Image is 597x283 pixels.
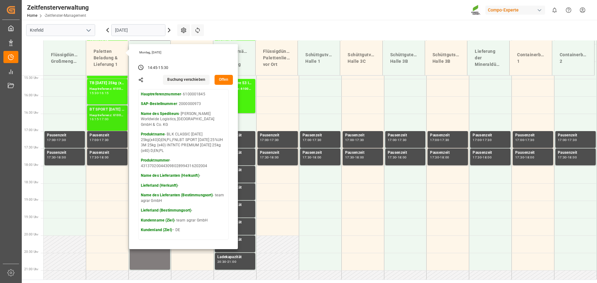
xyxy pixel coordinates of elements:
[303,150,322,155] font: Pausenzeit
[567,138,568,142] font: -
[485,4,548,16] button: Compo-Experte
[141,193,224,203] font: - team agrar GmbH
[90,107,279,112] font: BT SPORT [DATE] 25%UH 3M 25kg (x40) INTKGA 0-0-28 25kg (x40) INTFLO T CLUB [DATE] 25kg (x40) INT
[440,155,449,159] font: 18:00
[24,267,38,271] font: 21:00 Uhr
[47,138,56,142] font: 17:00
[177,102,201,106] font: : 2000000973
[260,150,280,155] font: Pausenzeit
[430,150,450,155] font: Pausenzeit
[99,117,109,121] font: 17:00
[56,138,57,142] font: -
[47,155,56,159] font: 17:30
[398,138,407,142] font: 17:30
[348,52,391,64] font: Schüttgutverladung Halle 3C
[440,138,449,142] font: 17:30
[141,112,215,127] font: - [PERSON_NAME] Worldwide Logistics, [GEOGRAPHIC_DATA] GmbH & Co. KG
[27,4,89,11] font: Zeitfensterverwaltung
[354,155,355,159] font: -
[473,155,482,159] font: 17:30
[388,138,397,142] font: 17:00
[167,77,205,82] font: Buchung verschieben
[141,183,178,188] font: Lieferland (Herkunft)
[303,133,322,137] font: Pausenzeit
[482,155,483,159] font: -
[163,75,210,85] button: Buchung verschieben
[345,150,365,155] font: Pausenzeit
[525,155,534,159] font: 18:00
[217,185,242,189] font: Ladekapazität
[90,117,99,121] font: 16:15
[269,155,270,159] font: -
[90,138,99,142] font: 17:00
[90,81,134,85] font: TB [DATE] 25kg (x40) INT
[439,138,440,142] font: -
[217,133,242,137] font: Ladekapazität
[24,233,38,236] font: 20:00 Uhr
[488,7,519,12] font: Compo-Experte
[158,66,168,70] font: 15:30
[303,155,312,159] font: 17:30
[24,111,38,114] font: 16:30 Uhr
[84,25,93,35] button: Menü öffnen
[388,150,407,155] font: Pausenzeit
[141,208,192,212] font: Lieferland (Bestimmungsort)
[567,155,568,159] font: -
[388,155,397,159] font: 17:30
[90,133,109,137] font: Pausenzeit
[515,138,524,142] font: 17:00
[141,193,213,197] font: Name des Lieferanten (Bestimmungsort)
[558,150,577,155] font: Pausenzeit
[312,138,312,142] font: -
[217,255,242,259] font: Ladekapazität
[303,138,312,142] font: 17:00
[217,220,242,224] font: Ladekapazität
[99,138,109,142] font: 17:30
[99,155,99,159] font: -
[26,24,95,36] input: Zum Suchen/Auswählen eingeben
[260,155,269,159] font: 17:30
[141,132,165,136] font: Produktname
[558,155,567,159] font: 17:30
[139,51,162,54] font: Montag, [DATE]
[345,155,354,159] font: 17:30
[430,138,439,142] font: 17:00
[178,183,178,188] font: -
[24,128,38,132] font: 17:00 Uhr
[90,91,99,95] font: 15:30
[99,117,99,121] font: -
[24,250,38,253] font: 20:30 Uhr
[439,155,440,159] font: -
[312,155,322,159] font: 18:00
[396,155,397,159] font: -
[215,75,233,85] button: Offen
[430,133,450,137] font: Pausenzeit
[269,138,270,142] font: -
[562,3,576,17] button: Hilfecenter
[515,150,535,155] font: Pausenzeit
[141,218,174,222] font: Kundenname (Ziel)
[312,138,322,142] font: 17:30
[355,138,364,142] font: 17:30
[57,138,66,142] font: 17:30
[568,155,577,159] font: 18:00
[558,133,577,137] font: Pausenzeit
[312,155,312,159] font: -
[141,102,177,106] font: SAP-Bestellnummer
[148,66,158,70] font: 14:45
[56,155,57,159] font: -
[141,92,181,96] font: Hauptreferenznummer
[47,133,67,137] font: Pausenzeit
[345,138,354,142] font: 17:00
[27,13,37,18] a: Home
[24,198,38,201] font: 19:00 Uhr
[99,138,99,142] font: -
[548,3,562,17] button: 0 neue Benachrichtigungen anzeigen
[345,133,365,137] font: Pausenzeit
[181,92,205,96] font: - 6100001845
[525,138,534,142] font: 17:30
[157,66,158,70] font: -
[517,52,559,64] font: Containerbeladung 1
[483,138,492,142] font: 17:30
[90,113,154,117] font: Hauptreferenz: 6100001843, 2000000720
